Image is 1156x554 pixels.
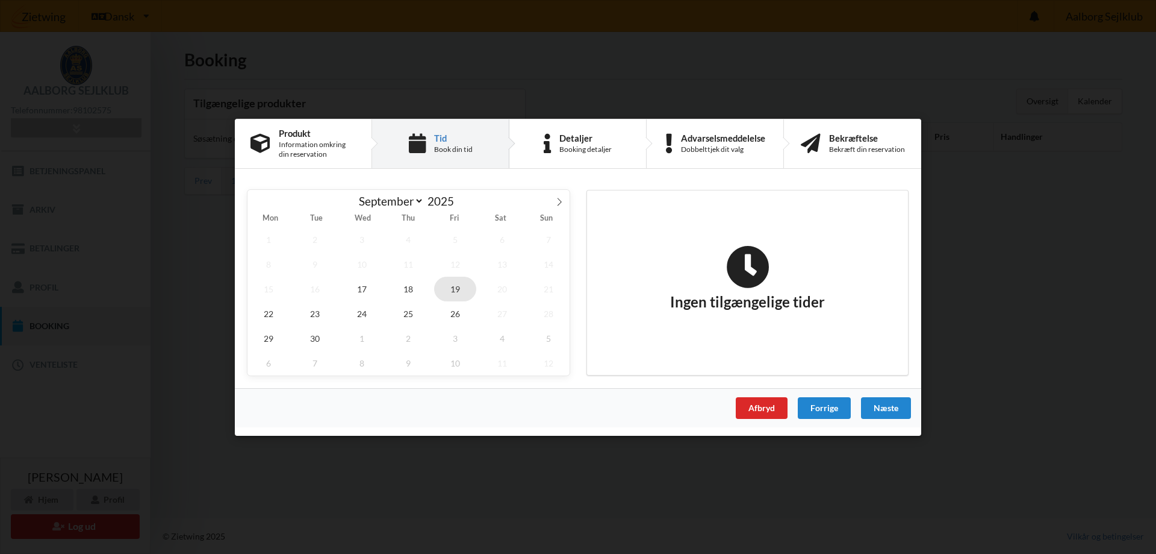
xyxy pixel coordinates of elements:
span: September 4, 2025 [388,227,430,251]
span: Fri [432,215,477,222]
span: October 9, 2025 [388,350,430,375]
span: October 10, 2025 [434,350,476,375]
span: September 23, 2025 [294,301,337,326]
span: October 5, 2025 [527,326,570,350]
span: October 12, 2025 [527,350,570,375]
span: October 6, 2025 [247,350,290,375]
span: September 10, 2025 [341,251,383,276]
div: Information omkring din reservation [279,140,356,159]
span: September 9, 2025 [294,251,337,276]
span: September 17, 2025 [341,276,383,301]
div: Afbryd [736,397,788,418]
span: Mon [247,215,293,222]
span: September 19, 2025 [434,276,476,301]
span: October 1, 2025 [341,326,383,350]
span: September 30, 2025 [294,326,337,350]
div: Tid [434,133,473,142]
span: September 29, 2025 [247,326,290,350]
span: September 22, 2025 [247,301,290,326]
span: October 3, 2025 [434,326,476,350]
span: Sun [524,215,570,222]
span: September 5, 2025 [434,227,476,251]
span: October 7, 2025 [294,350,337,375]
div: Bekræftelse [829,133,905,142]
span: September 3, 2025 [341,227,383,251]
span: Sat [477,215,523,222]
div: Book din tid [434,145,473,154]
span: September 14, 2025 [527,251,570,276]
div: Produkt [279,128,356,137]
span: September 25, 2025 [388,301,430,326]
span: September 7, 2025 [527,227,570,251]
span: October 2, 2025 [388,326,430,350]
span: September 27, 2025 [481,301,523,326]
span: September 16, 2025 [294,276,337,301]
div: Dobbelttjek dit valg [681,145,765,154]
span: September 18, 2025 [388,276,430,301]
span: September 6, 2025 [481,227,523,251]
span: October 11, 2025 [481,350,523,375]
span: September 12, 2025 [434,251,476,276]
span: Tue [293,215,339,222]
span: September 15, 2025 [247,276,290,301]
span: September 1, 2025 [247,227,290,251]
span: October 4, 2025 [481,326,523,350]
span: September 28, 2025 [527,301,570,326]
h2: Ingen tilgængelige tider [670,245,825,311]
span: September 20, 2025 [481,276,523,301]
span: September 13, 2025 [481,251,523,276]
div: Advarselsmeddelelse [681,133,765,142]
span: September 8, 2025 [247,251,290,276]
span: September 26, 2025 [434,301,476,326]
span: September 21, 2025 [527,276,570,301]
div: Bekræft din reservation [829,145,905,154]
span: Wed [340,215,385,222]
div: Booking detaljer [559,145,612,154]
span: Thu [385,215,431,222]
div: Næste [861,397,911,418]
span: September 24, 2025 [341,301,383,326]
span: October 8, 2025 [341,350,383,375]
select: Month [353,194,424,209]
div: Forrige [798,397,851,418]
span: September 2, 2025 [294,227,337,251]
span: September 11, 2025 [388,251,430,276]
input: Year [424,194,464,208]
div: Detaljer [559,133,612,142]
